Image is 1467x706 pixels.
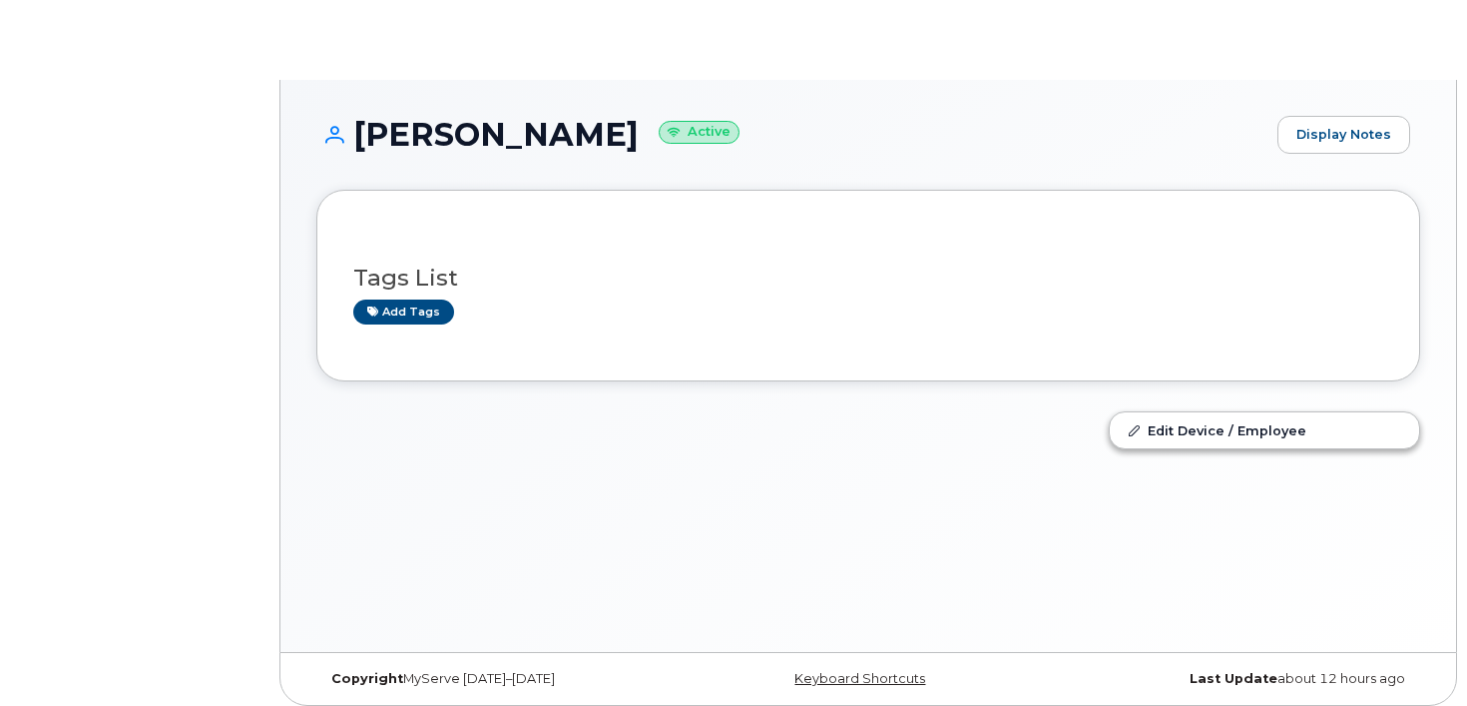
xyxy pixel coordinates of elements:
[659,121,739,144] small: Active
[353,266,1383,291] h3: Tags List
[1110,412,1419,448] a: Edit Device / Employee
[794,671,925,686] a: Keyboard Shortcuts
[316,117,1267,152] h1: [PERSON_NAME]
[1190,671,1277,686] strong: Last Update
[331,671,403,686] strong: Copyright
[316,671,685,687] div: MyServe [DATE]–[DATE]
[1277,116,1410,154] a: Display Notes
[1052,671,1420,687] div: about 12 hours ago
[353,300,454,325] a: Add tags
